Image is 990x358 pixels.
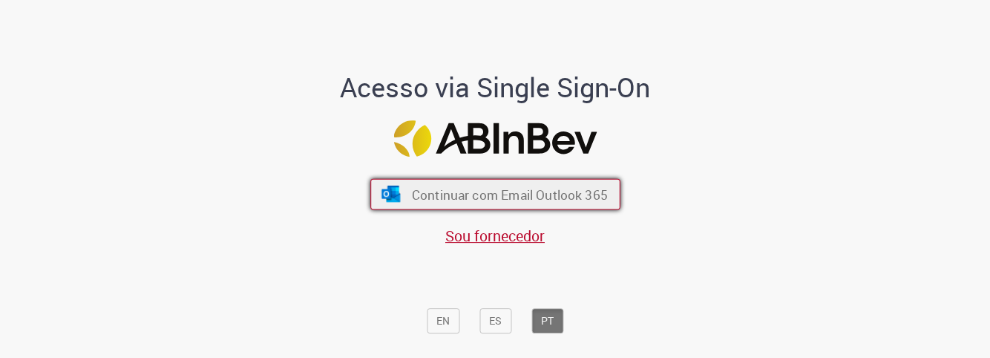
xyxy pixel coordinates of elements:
span: Continuar com Email Outlook 365 [411,186,607,203]
button: ícone Azure/Microsoft 360 Continuar com Email Outlook 365 [370,179,620,210]
a: Sou fornecedor [445,226,545,246]
button: EN [427,308,459,333]
button: ES [479,308,511,333]
button: PT [531,308,563,333]
img: Logo ABInBev [393,120,597,157]
h1: Acesso via Single Sign-On [289,73,701,102]
img: ícone Azure/Microsoft 360 [380,186,401,203]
